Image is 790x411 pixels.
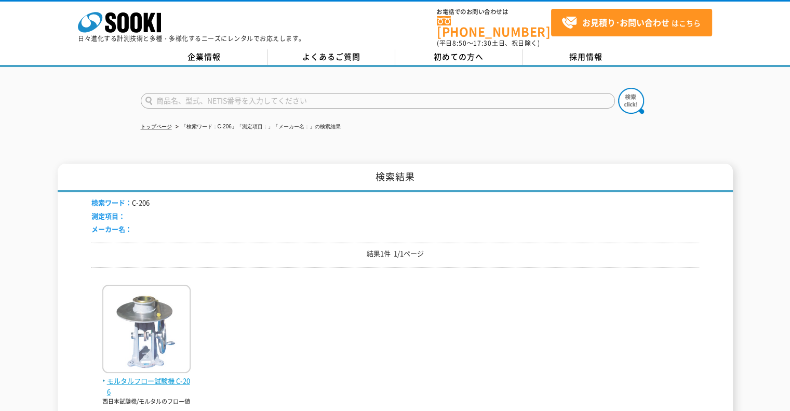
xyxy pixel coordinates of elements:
[551,9,712,36] a: お見積り･お問い合わせはこちら
[102,285,191,376] img: C-206
[141,93,615,109] input: 商品名、型式、NETIS番号を入力してください
[91,197,132,207] span: 検索ワード：
[102,365,191,397] a: モルタルフロー試験機 C-206
[561,15,701,31] span: はこちら
[437,9,551,15] span: お電話でのお問い合わせは
[268,49,395,65] a: よくあるご質問
[473,38,492,48] span: 17:30
[141,49,268,65] a: 企業情報
[91,211,125,221] span: 測定項目：
[437,38,540,48] span: (平日 ～ 土日、祝日除く)
[618,88,644,114] img: btn_search.png
[141,124,172,129] a: トップページ
[91,224,132,234] span: メーカー名：
[395,49,523,65] a: 初めての方へ
[91,248,699,259] p: 結果1件 1/1ページ
[452,38,467,48] span: 8:50
[437,16,551,37] a: [PHONE_NUMBER]
[434,51,484,62] span: 初めての方へ
[91,197,150,208] li: C-206
[173,122,341,132] li: 「検索ワード：C-206」「測定項目：」「メーカー名：」の検索結果
[582,16,670,29] strong: お見積り･お問い合わせ
[78,35,305,42] p: 日々進化する計測技術と多種・多様化するニーズにレンタルでお応えします。
[102,376,191,397] span: モルタルフロー試験機 C-206
[58,164,733,192] h1: 検索結果
[102,397,191,406] p: 西日本試験機/モルタルのフロー値
[523,49,650,65] a: 採用情報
